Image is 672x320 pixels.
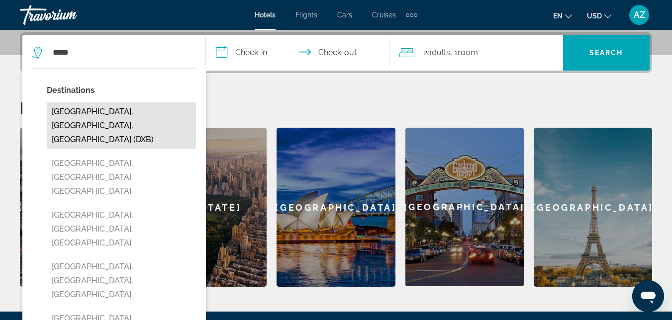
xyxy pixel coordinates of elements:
[20,2,119,28] a: Travorium
[427,48,450,57] span: Adults
[563,35,650,71] button: Search
[405,128,524,286] div: [GEOGRAPHIC_DATA]
[148,128,267,287] a: [US_STATE]
[47,83,196,97] p: Destinations
[423,46,450,60] span: 2
[632,280,664,312] iframe: Кнопка запуска окна обмена сообщениями
[277,128,395,287] a: [GEOGRAPHIC_DATA]
[405,128,524,287] a: [GEOGRAPHIC_DATA]
[389,35,563,71] button: Travelers: 2 adults, 0 children
[47,102,196,149] button: [GEOGRAPHIC_DATA], [GEOGRAPHIC_DATA], [GEOGRAPHIC_DATA] (DXB)
[20,128,138,287] a: [GEOGRAPHIC_DATA]
[450,46,478,60] span: , 1
[534,128,652,287] a: [GEOGRAPHIC_DATA]
[406,7,417,23] button: Extra navigation items
[372,11,396,19] a: Cruises
[553,8,572,23] button: Change language
[589,49,623,57] span: Search
[295,11,317,19] a: Flights
[47,206,196,252] button: [GEOGRAPHIC_DATA], [GEOGRAPHIC_DATA], [GEOGRAPHIC_DATA]
[634,10,645,20] span: AZ
[20,98,652,118] h2: Featured Destinations
[255,11,276,19] a: Hotels
[626,4,652,25] button: User Menu
[47,154,196,201] button: [GEOGRAPHIC_DATA], [GEOGRAPHIC_DATA], [GEOGRAPHIC_DATA]
[22,35,650,71] div: Search widget
[587,8,611,23] button: Change currency
[206,35,389,71] button: Check in and out dates
[47,257,196,304] button: [GEOGRAPHIC_DATA], [GEOGRAPHIC_DATA], [GEOGRAPHIC_DATA]
[553,12,563,20] span: en
[337,11,352,19] a: Cars
[587,12,602,20] span: USD
[458,48,478,57] span: Room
